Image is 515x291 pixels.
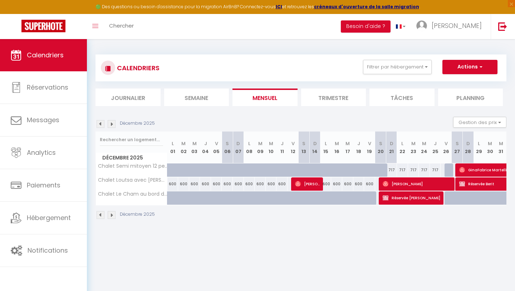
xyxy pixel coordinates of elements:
p: Décembre 2025 [120,120,155,127]
div: 600 [364,177,375,191]
abbr: J [357,140,360,147]
th: 04 [200,132,211,163]
span: [PERSON_NAME] [295,177,321,191]
span: Calendriers [27,51,64,59]
abbr: M [192,140,197,147]
a: créneaux d'ouverture de la salle migration [314,4,419,10]
abbr: S [456,140,459,147]
th: 09 [255,132,266,163]
th: 27 [452,132,463,163]
th: 18 [353,132,364,163]
li: Trimestre [301,89,366,106]
a: Chercher [104,14,139,39]
div: 717 [386,163,397,177]
abbr: M [411,140,416,147]
button: Gestion des prix [453,117,506,128]
abbr: M [499,140,503,147]
abbr: L [401,140,403,147]
th: 24 [419,132,430,163]
abbr: D [236,140,240,147]
abbr: D [466,140,470,147]
abbr: D [313,140,317,147]
th: 05 [211,132,222,163]
th: 13 [299,132,310,163]
th: 17 [342,132,353,163]
th: 03 [189,132,200,163]
abbr: M [422,140,426,147]
img: Super Booking [21,20,65,32]
th: 29 [474,132,485,163]
abbr: M [345,140,350,147]
th: 16 [331,132,342,163]
span: Messages [27,115,59,124]
button: Besoin d'aide ? [341,20,391,33]
abbr: S [226,140,229,147]
th: 07 [233,132,244,163]
li: Semaine [164,89,229,106]
div: 717 [408,163,419,177]
span: Chalet Loutsa avec [PERSON_NAME] [97,177,168,183]
abbr: S [302,140,305,147]
div: 600 [233,177,244,191]
div: 600 [211,177,222,191]
div: 717 [397,163,408,177]
a: ... [PERSON_NAME] [411,14,491,39]
div: 717 [419,163,430,177]
span: [PERSON_NAME] [432,21,482,30]
th: 08 [244,132,255,163]
div: 600 [353,177,364,191]
img: ... [416,20,427,31]
th: 21 [386,132,397,163]
div: 600 [266,177,277,191]
button: Filtrer par hébergement [363,60,432,74]
div: 600 [255,177,266,191]
input: Rechercher un logement... [100,133,163,146]
abbr: J [434,140,437,147]
li: Journalier [95,89,161,106]
th: 12 [288,132,299,163]
div: 600 [178,177,189,191]
h3: CALENDRIERS [115,60,160,76]
abbr: L [325,140,327,147]
abbr: M [181,140,186,147]
div: 717 [430,163,441,177]
abbr: V [368,140,371,147]
th: 26 [441,132,452,163]
li: Planning [438,89,503,106]
img: logout [498,22,507,31]
abbr: L [172,140,174,147]
div: 600 [189,177,200,191]
span: Analytics [27,148,56,157]
div: 600 [320,177,332,191]
div: 600 [222,177,233,191]
abbr: V [445,140,448,147]
a: ICI [276,4,282,10]
abbr: V [215,140,218,147]
div: 600 [276,177,288,191]
th: 30 [485,132,496,163]
abbr: J [281,140,284,147]
abbr: D [390,140,393,147]
p: Décembre 2025 [120,211,155,218]
span: Chalet Semi mitoyen 12 pers en face du linga [97,163,168,169]
div: 600 [342,177,353,191]
span: [PERSON_NAME] [383,177,453,191]
div: 600 [244,177,255,191]
th: 15 [320,132,332,163]
li: Tâches [369,89,435,106]
span: Hébergement [27,213,71,222]
th: 14 [309,132,320,163]
span: Chercher [109,22,134,29]
th: 20 [375,132,386,163]
th: 10 [266,132,277,163]
li: Mensuel [232,89,298,106]
th: 31 [495,132,506,163]
th: 28 [463,132,474,163]
th: 02 [178,132,189,163]
span: Décembre 2025 [96,153,167,163]
abbr: L [478,140,480,147]
span: Notifications [28,246,68,255]
button: Actions [442,60,497,74]
span: Paiements [27,181,60,190]
th: 11 [276,132,288,163]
